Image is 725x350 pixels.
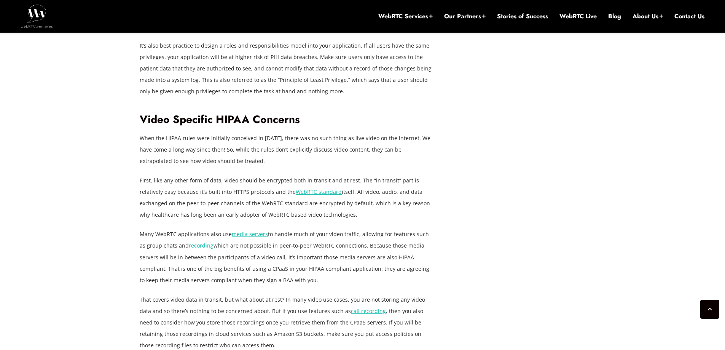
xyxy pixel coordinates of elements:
[21,5,53,27] img: WebRTC.ventures
[559,12,597,21] a: WebRTC Live
[232,230,268,238] a: media servers
[633,12,663,21] a: About Us
[351,307,386,315] a: call recording
[674,12,704,21] a: Contact Us
[140,229,433,286] p: Many WebRTC applications also use to handle much of your video traffic, allowing for features suc...
[140,175,433,221] p: First, like any other form of data, video should be encrypted both in transit and at rest. The “i...
[444,12,486,21] a: Our Partners
[296,188,342,195] a: WebRTC standard
[140,133,433,167] p: When the HIPAA rules were initially conceived in [DATE], there was no such thing as live video on...
[189,242,214,249] a: recording
[608,12,621,21] a: Blog
[140,40,433,97] p: It’s also best practice to design a roles and responsibilities model into your application. If al...
[140,113,433,126] h2: Video Specific HIPAA Concerns
[497,12,548,21] a: Stories of Success
[378,12,433,21] a: WebRTC Services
